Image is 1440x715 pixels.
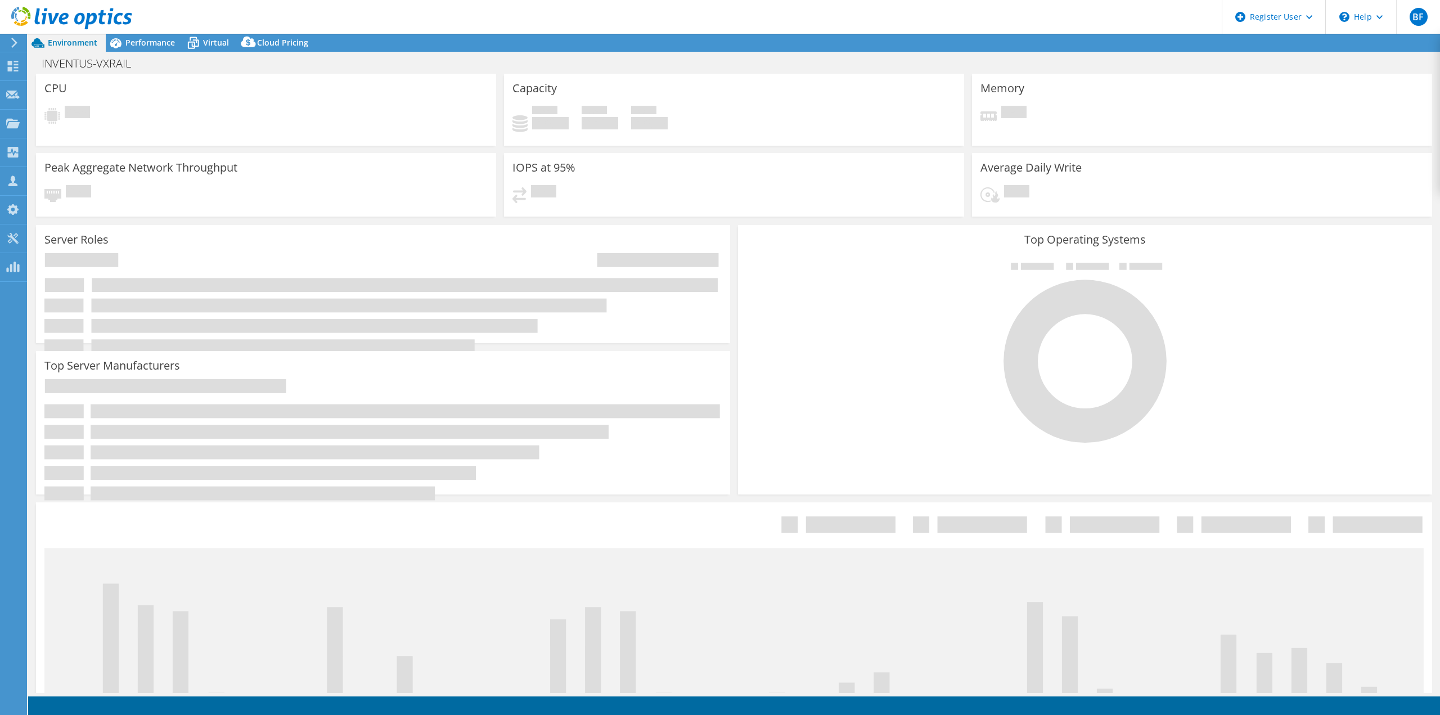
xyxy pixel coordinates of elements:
[1339,12,1349,22] svg: \n
[203,37,229,48] span: Virtual
[512,161,575,174] h3: IOPS at 95%
[582,106,607,117] span: Free
[1001,106,1027,121] span: Pending
[257,37,308,48] span: Cloud Pricing
[531,185,556,200] span: Pending
[44,161,237,174] h3: Peak Aggregate Network Throughput
[1410,8,1428,26] span: BF
[631,106,656,117] span: Total
[980,82,1024,95] h3: Memory
[631,117,668,129] h4: 0 GiB
[980,161,1082,174] h3: Average Daily Write
[512,82,557,95] h3: Capacity
[37,57,148,70] h1: INVENTUS-VXRAIL
[48,37,97,48] span: Environment
[44,233,109,246] h3: Server Roles
[66,185,91,200] span: Pending
[532,117,569,129] h4: 0 GiB
[532,106,557,117] span: Used
[44,359,180,372] h3: Top Server Manufacturers
[746,233,1424,246] h3: Top Operating Systems
[44,82,67,95] h3: CPU
[65,106,90,121] span: Pending
[125,37,175,48] span: Performance
[582,117,618,129] h4: 0 GiB
[1004,185,1029,200] span: Pending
